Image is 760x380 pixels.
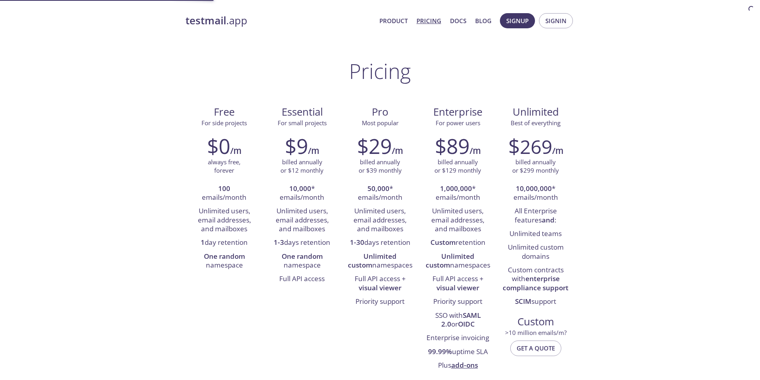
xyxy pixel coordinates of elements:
[505,329,567,337] span: > 10 million emails/m?
[425,236,491,250] li: retention
[503,182,569,205] li: * emails/month
[441,311,481,329] strong: SAML 2.0
[470,144,481,158] h6: /m
[289,184,311,193] strong: 10,000
[503,241,569,264] li: Unlimited custom domains
[230,144,241,158] h6: /m
[425,309,491,332] li: SSO with or
[425,295,491,309] li: Priority support
[426,252,475,270] strong: Unlimited custom
[503,295,569,309] li: support
[280,158,324,175] p: billed annually or $12 monthly
[425,182,491,205] li: * emails/month
[269,236,335,250] li: days retention
[539,13,573,28] button: Signin
[191,250,257,273] li: namespace
[347,205,413,236] li: Unlimited users, email addresses, and mailboxes
[347,236,413,250] li: days retention
[186,14,226,28] strong: testmail
[434,158,481,175] p: billed annually or $129 monthly
[367,184,389,193] strong: 50,000
[269,272,335,286] li: Full API access
[350,238,364,247] strong: 1-30
[208,158,241,175] p: always free, forever
[425,250,491,273] li: namespaces
[192,105,257,119] span: Free
[379,16,408,26] a: Product
[506,16,529,26] span: Signup
[425,272,491,295] li: Full API access +
[475,16,492,26] a: Blog
[508,134,552,158] h2: $
[207,134,230,158] h2: $0
[503,274,569,292] strong: enterprise compliance support
[440,184,472,193] strong: 1,000,000
[347,295,413,309] li: Priority support
[436,119,480,127] span: For power users
[191,205,257,236] li: Unlimited users, email addresses, and mailboxes
[347,105,413,119] span: Pro
[430,238,456,247] strong: Custom
[392,144,403,158] h6: /m
[308,144,319,158] h6: /m
[500,13,535,28] button: Signup
[359,283,401,292] strong: visual viewer
[201,238,205,247] strong: 1
[515,297,531,306] strong: SCIM
[503,264,569,295] li: Custom contracts with
[435,134,470,158] h2: $89
[417,16,441,26] a: Pricing
[347,182,413,205] li: * emails/month
[425,205,491,236] li: Unlimited users, email addresses, and mailboxes
[517,343,555,353] span: Get a quote
[269,205,335,236] li: Unlimited users, email addresses, and mailboxes
[278,119,327,127] span: For small projects
[425,105,490,119] span: Enterprise
[269,250,335,273] li: namespace
[186,14,373,28] a: testmail.app
[516,184,552,193] strong: 10,000,000
[510,341,561,356] button: Get a quote
[359,158,402,175] p: billed annually or $39 monthly
[503,205,569,227] li: All Enterprise features :
[348,252,397,270] strong: Unlimited custom
[425,359,491,372] li: Plus
[451,360,478,370] a: add-ons
[270,105,335,119] span: Essential
[274,238,284,247] strong: 1-3
[347,272,413,295] li: Full API access +
[285,134,308,158] h2: $9
[552,144,563,158] h6: /m
[347,250,413,273] li: namespaces
[357,134,392,158] h2: $29
[282,252,323,261] strong: One random
[349,59,411,83] h1: Pricing
[503,227,569,241] li: Unlimited teams
[545,16,567,26] span: Signin
[269,182,335,205] li: * emails/month
[511,119,561,127] span: Best of everything
[436,283,479,292] strong: visual viewer
[513,105,559,119] span: Unlimited
[201,119,247,127] span: For side projects
[450,16,466,26] a: Docs
[204,252,245,261] strong: One random
[218,184,230,193] strong: 100
[520,134,552,159] span: 269
[425,331,491,345] li: Enterprise invoicing
[503,315,568,329] span: Custom
[362,119,399,127] span: Most popular
[542,215,555,224] strong: and
[191,236,257,250] li: day retention
[191,182,257,205] li: emails/month
[425,345,491,359] li: uptime SLA
[428,347,452,356] strong: 99.99%
[458,319,475,329] strong: OIDC
[512,158,559,175] p: billed annually or $299 monthly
